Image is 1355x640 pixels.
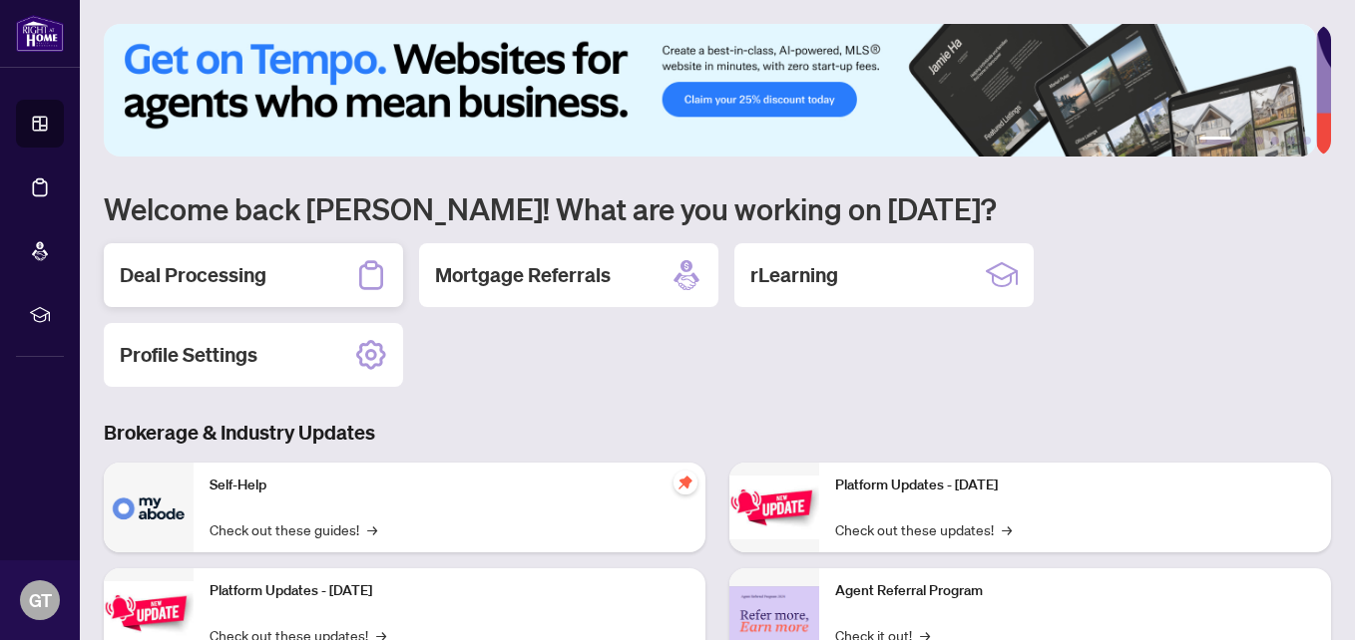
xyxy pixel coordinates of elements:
[1199,137,1231,145] button: 1
[120,261,266,289] h2: Deal Processing
[1255,137,1263,145] button: 3
[835,518,1012,540] a: Check out these updates!→
[367,518,377,540] span: →
[29,586,52,614] span: GT
[729,476,819,538] img: Platform Updates - June 23, 2025
[674,471,697,494] span: pushpin
[120,341,257,369] h2: Profile Settings
[1239,137,1247,145] button: 2
[1275,570,1335,630] button: Open asap
[435,261,611,289] h2: Mortgage Referrals
[210,518,377,540] a: Check out these guides!→
[835,475,1315,496] p: Platform Updates - [DATE]
[1002,518,1012,540] span: →
[835,580,1315,602] p: Agent Referral Program
[104,463,194,552] img: Self-Help
[210,475,689,496] p: Self-Help
[750,261,838,289] h2: rLearning
[16,15,64,52] img: logo
[104,419,1331,447] h3: Brokerage & Industry Updates
[210,580,689,602] p: Platform Updates - [DATE]
[1271,137,1279,145] button: 4
[1303,137,1311,145] button: 6
[1287,137,1295,145] button: 5
[104,24,1316,157] img: Slide 0
[104,189,1331,227] h1: Welcome back [PERSON_NAME]! What are you working on [DATE]?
